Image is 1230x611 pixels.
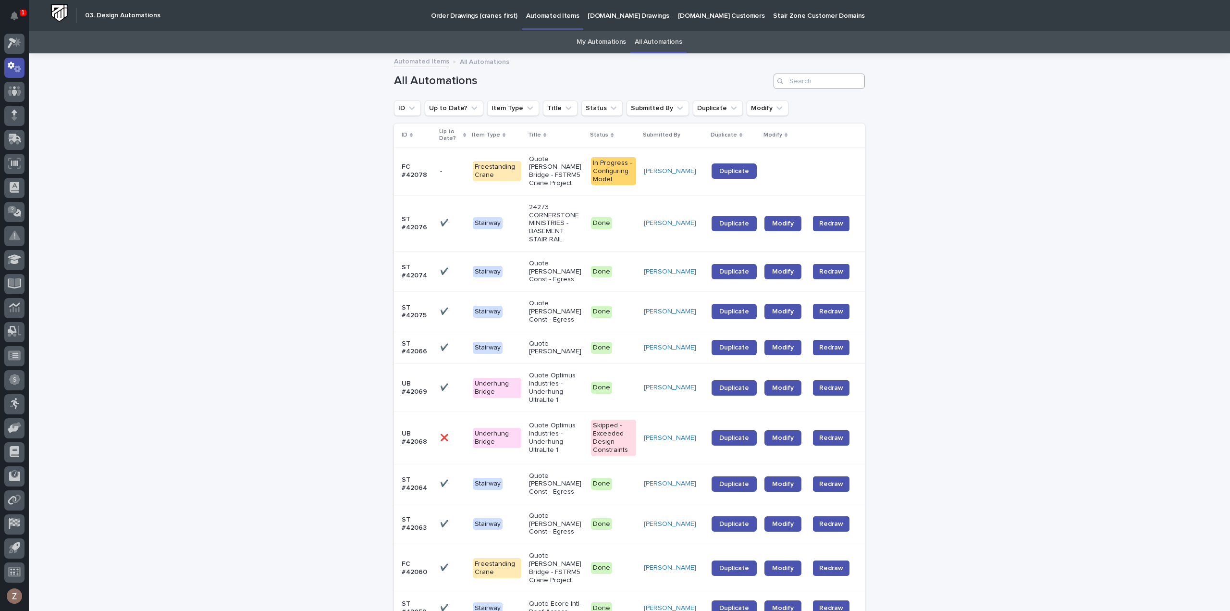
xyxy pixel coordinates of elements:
[764,264,801,279] a: Modify
[473,518,503,530] div: Stairway
[772,308,794,315] span: Modify
[394,412,865,464] tr: UB #42068❌❌ Underhung BridgeQuote Optimus Industries - Underhung UltraLite 1Skipped - Exceeded De...
[487,100,539,116] button: Item Type
[772,565,794,572] span: Modify
[644,520,696,528] a: [PERSON_NAME]
[712,264,757,279] a: Duplicate
[712,304,757,319] a: Duplicate
[712,216,757,231] a: Duplicate
[12,12,25,27] div: Notifications1
[644,384,696,392] a: [PERSON_NAME]
[425,100,483,116] button: Up to Date?
[440,478,450,488] p: ✔️
[440,432,450,442] p: ❌
[402,430,432,446] p: UB #42068
[50,4,68,22] img: Workspace Logo
[402,476,432,492] p: ST #42064
[581,100,623,116] button: Status
[644,480,696,488] a: [PERSON_NAME]
[813,476,849,492] button: Redraw
[591,157,636,185] div: In Progress - Configuring Model
[813,216,849,231] button: Redraw
[591,342,612,354] div: Done
[719,385,749,391] span: Duplicate
[644,308,696,316] a: [PERSON_NAME]
[764,561,801,576] a: Modify
[394,292,865,332] tr: ST #42075✔️✔️ StairwayQuote [PERSON_NAME] Const - EgressDone[PERSON_NAME] DuplicateModifyRedraw
[529,340,583,356] p: Quote [PERSON_NAME]
[529,260,583,284] p: Quote [PERSON_NAME] Const - Egress
[813,264,849,279] button: Redraw
[473,558,521,578] div: Freestanding Crane
[712,476,757,492] a: Duplicate
[819,307,843,316] span: Redraw
[591,217,612,229] div: Done
[529,422,583,454] p: Quote Optimus Industries - Underhung UltraLite 1
[644,564,696,572] a: [PERSON_NAME]
[772,385,794,391] span: Modify
[440,165,444,175] p: -
[643,130,680,140] p: Submitted By
[529,552,583,584] p: Quote [PERSON_NAME] Bridge - FSTRM5 Crane Project
[590,130,608,140] p: Status
[460,56,509,66] p: All Automations
[591,420,636,456] div: Skipped - Exceeded Design Constraints
[644,344,696,352] a: [PERSON_NAME]
[473,478,503,490] div: Stairway
[529,299,583,324] p: Quote [PERSON_NAME] Const - Egress
[764,380,801,396] a: Modify
[819,519,843,529] span: Redraw
[473,306,503,318] div: Stairway
[402,516,432,532] p: ST #42063
[402,163,432,179] p: FC #42078
[394,74,770,88] h1: All Automations
[529,203,583,244] p: 24273 CORNERSTONE MINISTRIES - BASEMENT STAIR RAIL
[591,478,612,490] div: Done
[772,344,794,351] span: Modify
[472,130,500,140] p: Item Type
[440,342,450,352] p: ✔️
[693,100,743,116] button: Duplicate
[591,306,612,318] div: Done
[712,516,757,532] a: Duplicate
[529,155,583,187] p: Quote [PERSON_NAME] Bridge - FSTRM5 Crane Project
[719,435,749,441] span: Duplicate
[819,267,843,276] span: Redraw
[764,340,801,355] a: Modify
[402,215,432,232] p: ST #42076
[772,521,794,527] span: Modify
[719,481,749,487] span: Duplicate
[528,130,541,140] p: Title
[591,562,612,574] div: Done
[719,308,749,315] span: Duplicate
[591,518,612,530] div: Done
[4,6,25,26] button: Notifications
[543,100,578,116] button: Title
[819,219,843,228] span: Redraw
[473,342,503,354] div: Stairway
[772,268,794,275] span: Modify
[529,512,583,536] p: Quote [PERSON_NAME] Const - Egress
[772,435,794,441] span: Modify
[772,220,794,227] span: Modify
[440,518,450,528] p: ✔️
[440,382,450,392] p: ✔️
[711,130,737,140] p: Duplicate
[719,344,749,351] span: Duplicate
[764,216,801,231] a: Modify
[402,130,407,140] p: ID
[644,219,696,227] a: [PERSON_NAME]
[402,380,432,396] p: UB #42069
[719,565,749,572] span: Duplicate
[473,266,503,278] div: Stairway
[440,562,450,572] p: ✔️
[394,100,421,116] button: ID
[813,516,849,532] button: Redraw
[819,343,843,352] span: Redraw
[712,561,757,576] a: Duplicate
[764,430,801,446] a: Modify
[394,332,865,364] tr: ST #42066✔️✔️ StairwayQuote [PERSON_NAME]Done[PERSON_NAME] DuplicateModifyRedraw
[772,481,794,487] span: Modify
[394,195,865,251] tr: ST #42076✔️✔️ Stairway24273 CORNERSTONE MINISTRIES - BASEMENT STAIR RAILDone[PERSON_NAME] Duplica...
[440,306,450,316] p: ✔️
